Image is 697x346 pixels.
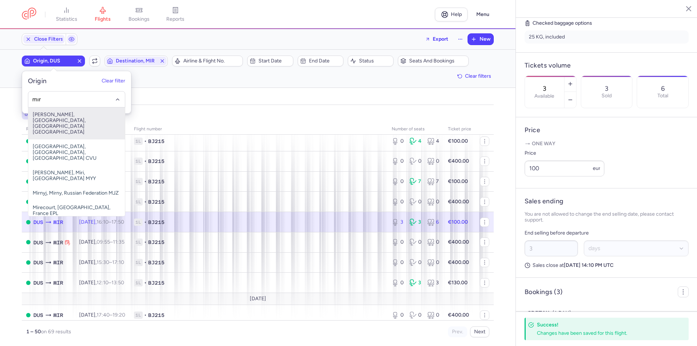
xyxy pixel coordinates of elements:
[113,239,125,245] time: 11:35
[525,262,689,269] p: Sales close at
[79,280,124,286] span: [DATE],
[56,16,77,23] span: statistics
[409,158,421,165] div: 0
[398,56,469,66] button: Seats and bookings
[129,16,150,23] span: bookings
[172,56,243,66] button: Airline & Flight No.
[392,198,404,205] div: 0
[116,58,156,64] span: Destination, MIR
[33,311,43,319] span: DUS
[435,8,468,21] a: Help
[409,312,421,319] div: 0
[605,85,608,92] p: 3
[25,111,50,118] span: origin: DUS
[392,178,404,185] div: 0
[468,34,493,45] button: New
[472,8,494,21] button: Menu
[53,311,63,319] span: Habib Bourguiba, Monastir, Tunisia
[97,239,110,245] time: 09:55
[32,95,121,103] input: -searchbox
[111,280,124,286] time: 13:50
[33,218,43,226] span: DUS
[525,30,689,44] li: 25 KG, included
[144,259,147,266] span: •
[144,198,147,205] span: •
[97,219,109,225] time: 16:10
[28,186,125,200] span: Mirnyj, Mirny, Russian Federation MJZ
[409,259,421,266] div: 0
[33,259,43,266] span: DUS
[22,124,75,135] th: route
[134,219,143,226] span: 1L
[427,198,439,205] div: 0
[392,279,404,286] div: 0
[102,78,125,84] button: Clear filter
[448,158,469,164] strong: €400.00
[148,138,164,145] span: BJ215
[48,7,85,23] a: statistics
[448,280,468,286] strong: €130.00
[97,239,125,245] span: –
[148,219,164,226] span: BJ215
[298,56,343,66] button: End date
[359,58,391,64] span: Status
[448,239,469,245] strong: €400.00
[130,124,387,135] th: Flight number
[409,239,421,246] div: 0
[148,239,164,246] span: BJ215
[97,312,110,318] time: 17:40
[144,279,147,286] span: •
[465,73,491,79] span: Clear filters
[427,312,439,319] div: 0
[144,312,147,319] span: •
[593,165,600,171] span: eur
[134,138,143,145] span: 1L
[144,138,147,145] span: •
[28,200,125,221] span: Mirecourt, [GEOGRAPHIC_DATA], France EPL
[392,219,404,226] div: 3
[448,138,468,144] strong: €100.00
[525,160,604,176] input: ---
[525,240,578,256] input: ##
[79,219,124,225] span: [DATE],
[444,124,476,135] th: Ticket price
[564,262,614,268] strong: [DATE] 14:10 PM UTC
[53,259,63,266] span: Habib Bourguiba, Monastir, Tunisia
[387,124,444,135] th: number of seats
[97,280,124,286] span: –
[97,219,124,225] span: –
[144,239,147,246] span: •
[121,7,157,23] a: bookings
[53,279,63,287] span: Habib Bourguiba, Monastir, Tunisia
[427,138,439,145] div: 4
[661,85,665,92] p: 6
[448,312,469,318] strong: €400.00
[409,198,421,205] div: 0
[148,198,164,205] span: BJ215
[134,198,143,205] span: 1L
[97,259,124,265] span: –
[53,218,63,226] span: Habib Bourguiba, Monastir, Tunisia
[427,219,439,226] div: 6
[250,296,266,302] span: [DATE]
[470,326,489,337] button: Next
[409,178,421,185] div: 7
[22,56,85,66] button: Origin, DUS
[134,312,143,319] span: 1L
[134,279,143,286] span: 1L
[28,77,47,85] h5: Origin
[427,158,439,165] div: 0
[525,126,689,134] h4: Price
[134,259,143,266] span: 1L
[525,149,604,158] label: Price
[148,158,164,165] span: BJ215
[409,58,466,64] span: Seats and bookings
[392,158,404,165] div: 0
[97,280,109,286] time: 12:10
[525,19,689,28] h5: Checked baggage options
[527,309,686,318] div: (1 PAX)
[166,16,184,23] span: reports
[85,7,121,23] a: flights
[53,239,63,247] span: Habib Bourguiba, Monastir, Tunisia
[451,12,462,17] span: Help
